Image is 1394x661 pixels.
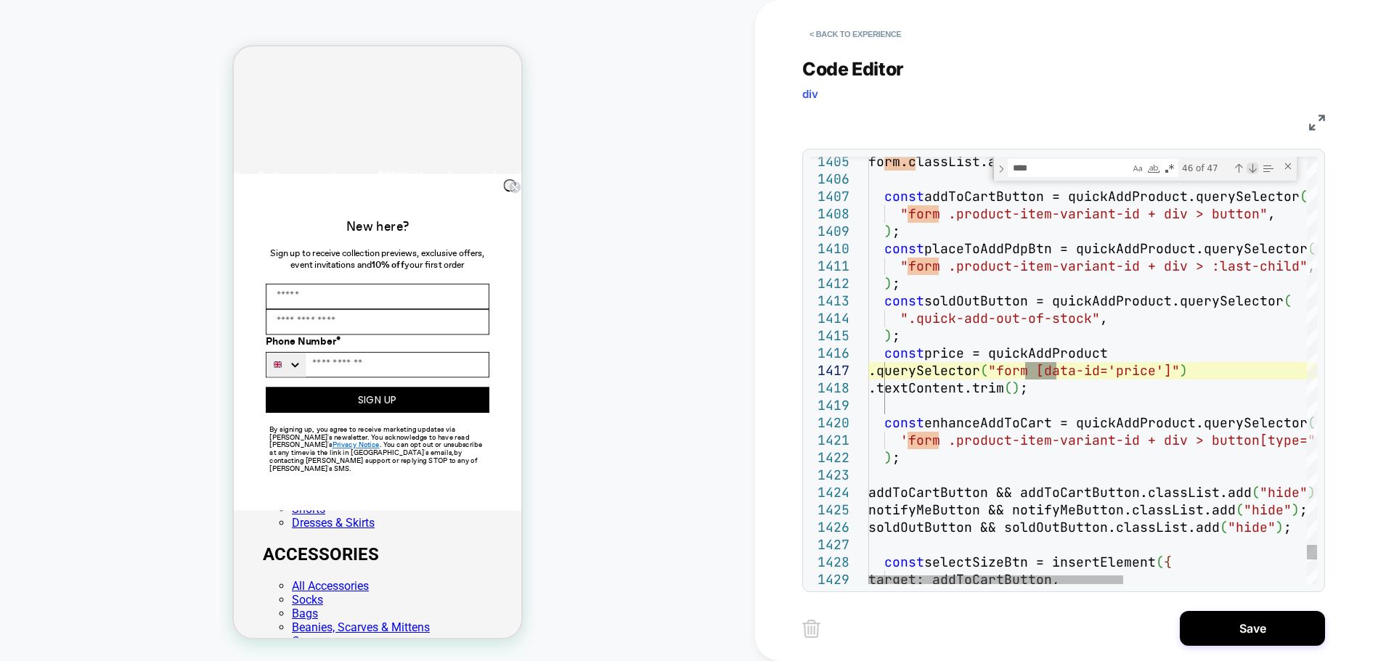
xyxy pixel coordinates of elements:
span: const [884,414,924,431]
span: Code Editor [802,58,904,80]
button: Search Countries [33,306,73,330]
span: enhanceAddToCart = quickAddProduct.querySelector [924,414,1308,431]
button: < Back to experience [802,22,908,46]
span: ; [892,223,900,239]
span: placeToAddPdpBtn = quickAddProduct.querySelector [924,240,1308,257]
button: Save [1180,611,1325,646]
div: Find / Replace [992,157,1297,181]
div: 1424 [810,484,849,501]
span: ".quick-add-out-of-stock" [900,310,1100,327]
div: 1425 [810,501,849,519]
span: ; [1284,519,1292,535]
span: ( [980,362,988,379]
span: ( [1252,484,1260,501]
span: const [884,188,924,205]
span: { [1164,554,1172,570]
span: const [884,240,924,257]
div: 1405 [810,153,849,171]
div: 1406 [810,171,849,188]
span: const [884,292,924,309]
label: Phone Number* [32,288,256,305]
span: "form .product-item-variant-id + div > :last-child [900,258,1300,274]
span: selectSizeBtn = insertElement [924,554,1156,570]
span: ; [1020,379,1028,396]
span: By signing up, you agree to receive marketing updates via [PERSON_NAME]'s newsletter. You acknowl... [36,378,248,426]
div: Use Regular Expression (Alt+R) [1162,161,1177,176]
div: Previous Match (Shift+Enter) [1233,163,1244,174]
div: 1414 [810,310,849,327]
span: soldOutButton && soldOutButton.classList.add [868,519,1220,535]
span: form.classList.add [868,153,1012,170]
span: ) [884,327,892,344]
div: 1412 [810,275,849,292]
div: 1416 [810,345,849,362]
span: div [802,87,818,101]
div: 1426 [810,519,849,536]
span: const [884,345,924,361]
div: 1429 [810,571,849,588]
span: via the link in [GEOGRAPHIC_DATA]'s emails, [72,401,219,410]
span: ( [1220,519,1228,535]
div: 1420 [810,414,849,432]
div: 1418 [810,379,849,397]
span: const [884,554,924,570]
span: "form .product-item-variant-id + div > button" [900,205,1268,222]
strong: 10% off [138,212,171,224]
span: ) [1292,501,1300,518]
span: , [1100,310,1108,327]
div: 1423 [810,467,849,484]
span: addToCartButton && addToCartButton.classList.add [868,484,1252,501]
span: .textContent.trim [868,379,1004,396]
span: ( [1156,554,1164,570]
span: ) [884,223,892,239]
img: delete [802,620,820,638]
span: ; [892,449,900,466]
div: 1421 [810,432,849,449]
span: ; [1300,501,1308,518]
span: "hide" [1260,484,1308,501]
span: New here? [113,172,175,189]
div: Close (Escape) [1282,160,1294,172]
button: Close dialog [269,133,282,146]
span: Sign up to receive collection previews, exclusive offers, event invitations and your first order [36,201,251,224]
div: 1409 [810,223,849,240]
span: ( [1004,379,1012,396]
span: ) [884,275,892,292]
span: addToCartButton = quickAddProduct.querySelector [924,188,1300,205]
span: price = quickAddProduct [924,345,1108,361]
span: soldOutButton = quickAddProduct.querySelector [924,292,1284,309]
input: Name* [32,237,256,263]
div: 1408 [810,205,849,223]
div: 1428 [810,554,849,571]
a: Privacy Notice [99,394,146,403]
div: Next Match (Enter) [1247,163,1258,174]
div: Match Whole Word (Alt+W) [1146,161,1161,176]
span: .querySelector [868,362,980,379]
div: 1411 [810,258,849,275]
div: 1417 [810,362,849,379]
span: ( [1236,501,1244,518]
div: 1415 [810,327,849,345]
div: Match Case (Alt+C) [1130,161,1145,176]
span: , [1268,205,1276,222]
span: "hide" [1244,501,1292,518]
div: 1413 [810,292,849,310]
img: United Kingdom [40,314,49,323]
span: notifyMeButton && notifyMeButton.classList.add [868,501,1236,518]
img: fullscreen [1309,115,1325,131]
div: 1410 [810,240,849,258]
span: ( [1300,188,1308,205]
div: 1427 [810,536,849,554]
div: Find in Selection (Alt+L) [1260,160,1276,176]
span: ) [1012,379,1020,396]
div: 46 of 47 [1181,159,1231,177]
button: SIGN UP [32,340,256,366]
span: 'form .product-item-variant-id + div > button[type [900,432,1300,448]
input: Email Address* [32,263,256,288]
span: "hide" [1228,519,1276,535]
span: target: addToCartButton, [868,571,1060,588]
span: " [1300,258,1308,274]
span: ; [892,327,900,344]
span: ) [1180,362,1188,379]
span: ( [1284,292,1292,309]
